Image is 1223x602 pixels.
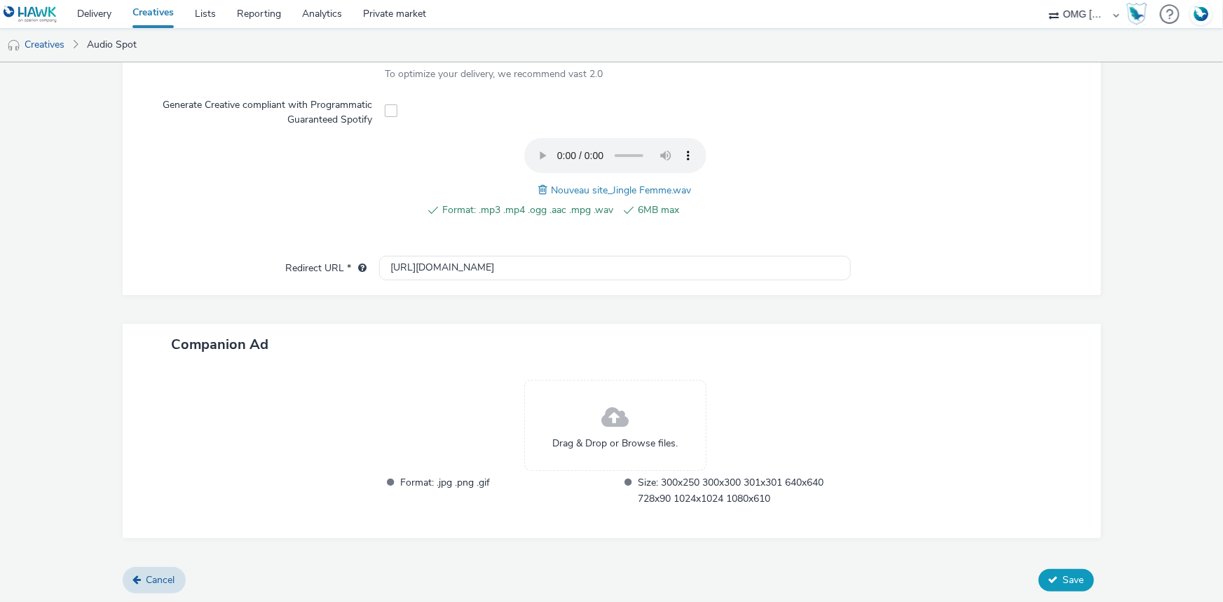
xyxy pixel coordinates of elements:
[1126,3,1153,25] a: Hawk Academy
[280,256,372,275] label: Redirect URL *
[552,184,692,197] span: Nouveau site_Jingle Femme.wav
[123,567,186,594] a: Cancel
[379,256,851,280] input: url...
[7,39,21,53] img: audio
[1126,3,1147,25] img: Hawk Academy
[400,474,613,507] span: Format: .jpg .png .gif
[351,261,367,275] div: URL will be used as a validation URL with some SSPs and it will be the redirection URL of your cr...
[171,335,268,354] span: Companion Ad
[146,573,175,587] span: Cancel
[552,437,678,451] span: Drag & Drop or Browse files.
[1063,573,1084,587] span: Save
[638,202,809,219] span: 6MB max
[1039,569,1094,591] button: Save
[1191,4,1212,25] img: Account FR
[148,93,378,127] label: Generate Creative compliant with Programmatic Guaranteed Spotify
[442,202,613,219] span: Format: .mp3 .mp4 .ogg .aac .mpg .wav
[4,6,57,23] img: undefined Logo
[638,474,851,507] span: Size: 300x250 300x300 301x301 640x640 728x90 1024x1024 1080x610
[385,67,603,81] span: To optimize your delivery, we recommend vast 2.0
[80,28,144,62] a: Audio Spot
